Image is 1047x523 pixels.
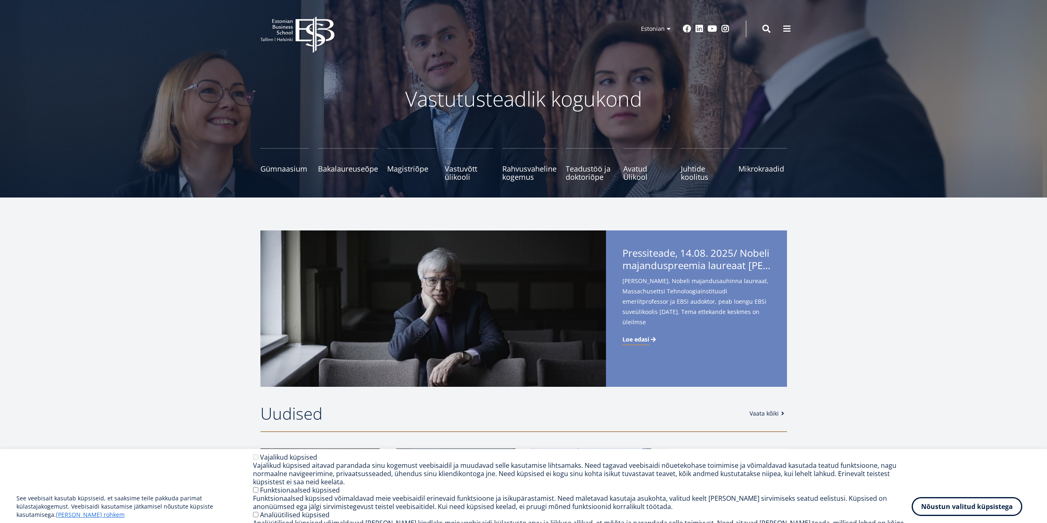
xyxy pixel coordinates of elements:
span: Bakalaureuseõpe [318,165,378,173]
label: Analüütilised küpsised [260,510,330,519]
a: Avatud Ülikool [623,148,672,181]
a: Youtube [708,25,717,33]
a: Vastuvõtt ülikooli [445,148,493,181]
a: Gümnaasium [260,148,309,181]
a: Rahvusvaheline kogemus [502,148,557,181]
div: Vajalikud küpsised aitavad parandada sinu kogemust veebisaidil ja muudavad selle kasutamise lihts... [253,461,912,486]
span: Mikrokraadid [738,165,787,173]
div: Funktsionaalsed küpsised võimaldavad meie veebisaidil erinevaid funktsioone ja isikupärastamist. ... [253,494,912,511]
label: Vajalikud küpsised [260,453,317,462]
a: Bakalaureuseõpe [318,148,378,181]
p: Vastutusteadlik kogukond [306,86,742,111]
img: a [260,230,606,387]
span: Avatud Ülikool [623,165,672,181]
h2: Uudised [260,403,741,424]
span: Loe edasi [622,335,649,344]
a: Vaata kõiki [750,409,787,418]
p: See veebisait kasutab küpsiseid, et saaksime teile pakkuda parimat külastajakogemust. Veebisaidi ... [16,494,253,519]
a: Linkedin [695,25,703,33]
label: Funktsionaalsed küpsised [260,486,340,495]
a: Magistriõpe [387,148,436,181]
span: Teadustöö ja doktoriõpe [566,165,614,181]
span: Gümnaasium [260,165,309,173]
a: Juhtide koolitus [681,148,729,181]
span: majanduspreemia laureaat [PERSON_NAME] esineb EBSi suveülikoolis [622,259,771,272]
span: Pressiteade, 14.08. 2025/ Nobeli [622,247,771,274]
a: Loe edasi [622,335,657,344]
span: [PERSON_NAME], Nobeli majandusauhinna laureaat, Massachusettsi Tehnoloogiainstituudi emeriitprofe... [622,276,771,340]
a: Mikrokraadid [738,148,787,181]
span: Vastuvõtt ülikooli [445,165,493,181]
a: Instagram [721,25,729,33]
a: Teadustöö ja doktoriõpe [566,148,614,181]
span: Rahvusvaheline kogemus [502,165,557,181]
span: Juhtide koolitus [681,165,729,181]
span: Magistriõpe [387,165,436,173]
button: Nõustun valitud küpsistega [912,497,1022,516]
a: [PERSON_NAME] rohkem [56,511,125,519]
a: Facebook [683,25,691,33]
